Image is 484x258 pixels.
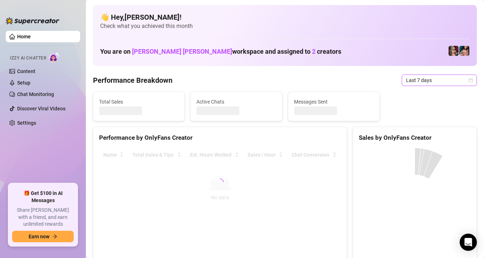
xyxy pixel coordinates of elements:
[49,52,60,62] img: AI Chatter
[469,78,473,82] span: calendar
[459,46,469,56] img: PeggySue
[12,231,74,242] button: Earn nowarrow-right
[6,17,59,24] img: logo-BBDzfeDw.svg
[12,207,74,228] span: Share [PERSON_NAME] with a friend, and earn unlimited rewards
[17,91,54,97] a: Chat Monitoring
[99,98,179,106] span: Total Sales
[132,48,232,55] span: [PERSON_NAME] [PERSON_NAME]
[29,234,49,239] span: Earn now
[196,98,276,106] span: Active Chats
[17,106,65,111] a: Discover Viral Videos
[99,133,341,143] div: Performance by OnlyFans Creator
[312,48,316,55] span: 2
[406,75,473,86] span: Last 7 days
[12,190,74,204] span: 🎁 Get $100 in AI Messages
[52,234,57,239] span: arrow-right
[17,80,30,86] a: Setup
[359,133,471,143] div: Sales by OnlyFans Creator
[460,234,477,251] div: Open Intercom Messenger
[17,68,35,74] a: Content
[10,55,46,62] span: Izzy AI Chatter
[93,75,172,85] h4: Performance Breakdown
[17,34,31,39] a: Home
[215,177,224,186] span: loading
[294,98,373,106] span: Messages Sent
[100,12,470,22] h4: 👋 Hey, [PERSON_NAME] !
[17,120,36,126] a: Settings
[100,22,470,30] span: Check what you achieved this month
[449,46,459,56] img: Demi
[100,48,341,56] h1: You are on workspace and assigned to creators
